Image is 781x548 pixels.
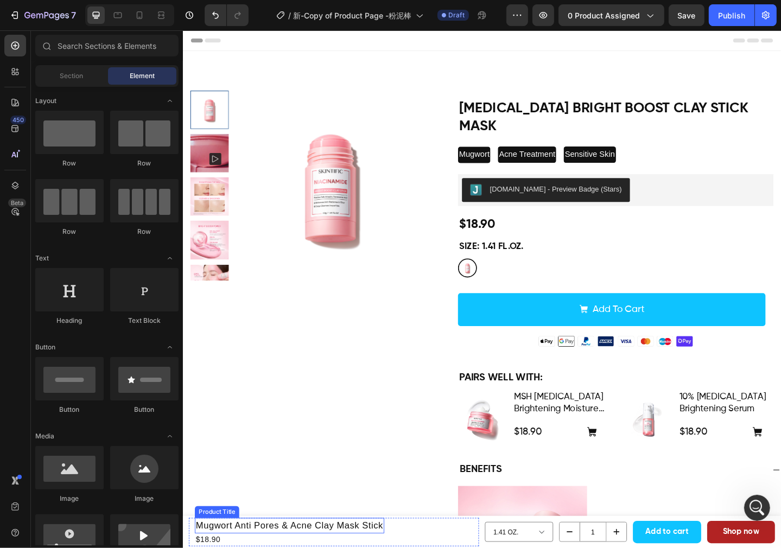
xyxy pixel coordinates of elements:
[110,494,179,504] div: Image
[170,4,191,25] button: 主页
[678,11,696,20] span: Save
[539,392,651,420] a: 10% [MEDICAL_DATA] Brightening Serum
[448,10,465,20] span: Draft
[17,63,169,105] div: It seems like it's the same page that we tested. Here is our result, would you mind try to test i...
[48,256,200,277] div: To add additional comments, reply to this email.
[10,116,26,124] div: 450
[301,128,334,143] p: Mugwort
[480,395,534,449] a: 10% Niacinamide Brightening Serum
[110,227,179,237] div: Row
[110,158,179,168] div: Row
[31,6,48,23] img: Profile image for Ann
[161,250,179,267] span: Toggle open
[744,495,770,521] iframe: Intercom live chat
[300,74,643,116] h1: [MEDICAL_DATA] Bright Boost Clay Stick Mask
[344,128,405,143] p: Acne Treatment
[334,167,478,179] div: [DOMAIN_NAME] - Preview Badge (Stars)
[35,494,104,504] div: Image
[71,9,76,22] p: 7
[96,294,129,302] a: Zendesk
[9,333,208,351] textarea: 发消息...
[304,161,487,187] button: Judge.me - Preview Badge (Stars)
[359,392,471,420] a: MSH [MEDICAL_DATA] Brightening Moisture Gel
[718,10,745,21] div: Publish
[35,227,104,237] div: Row
[313,167,326,180] img: Judgeme.png
[9,56,178,193] div: It seems like it's the same page that we tested. Here is our result, would you mind try to test i...
[300,202,341,222] div: $18.90
[48,218,200,250] div: Your request (10477195) has been received and is being reviewed by our support staff.
[709,4,754,26] button: Publish
[359,426,411,448] div: $18.90
[17,355,26,364] button: 表情符号选取器
[35,405,104,415] div: Button
[385,330,557,346] img: gempages_572779726456750976-beaec3f0-31c0-4769-85e2-3dfe0120721f.webp
[288,10,291,21] span: /
[161,428,179,445] span: Toggle open
[35,158,104,168] div: Row
[48,282,200,314] div: This email is a service from SKINTIFIC. Delivered by [4G6L5Y-WP67W]
[53,5,69,14] h1: Ann
[15,519,59,529] div: Product Title
[9,212,208,334] div: Skintific说…
[300,226,372,245] legend: Size: 1.41 FL.OZ.
[35,253,49,263] span: Text
[7,4,28,25] button: go back
[300,395,354,449] a: MSH Niacinamide Brightening Moisture Gel
[568,10,640,21] span: 0 product assigned
[205,4,249,26] div: Undo/Redo
[35,316,104,326] div: Heading
[35,431,54,441] span: Media
[446,297,503,311] div: Add to cart
[35,342,55,352] span: Button
[60,71,84,81] span: Section
[130,71,155,81] span: Element
[416,128,471,143] p: Sensitive Skin
[34,355,43,364] button: GIF 选取器
[539,426,591,448] div: $18.90
[4,4,81,26] button: 7
[186,351,204,368] button: 发送消息…
[110,405,179,415] div: Button
[9,24,208,56] div: Skintific说…
[17,194,68,201] div: Ann • 35 分钟前
[8,199,26,207] div: Beta
[110,316,179,326] div: Text Block
[669,4,704,26] button: Save
[165,30,200,41] div: live page
[156,24,208,48] div: live page
[301,471,347,486] p: Benefits
[161,339,179,356] span: Toggle open
[52,355,60,364] button: 上传附件
[558,4,664,26] button: 0 product assigned
[293,10,411,21] span: 新-Copy of Product Page -粉泥棒
[35,35,179,56] input: Search Sections & Elements
[300,286,634,322] button: Add to cart
[35,96,56,106] span: Layout
[9,56,208,212] div: Ann说…
[301,369,650,388] p: PAIRS WELL WITH:
[161,92,179,110] span: Toggle open
[191,4,210,24] div: 关闭
[53,14,116,24] p: 过去 15 分钟内在线
[39,212,208,321] div: Your request (10477195) has been received and is being reviewed by our support staff.To add addit...
[13,531,219,547] h1: Mugwort Anti Pores & Acne Clay Mask Stick
[183,30,781,548] iframe: Design area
